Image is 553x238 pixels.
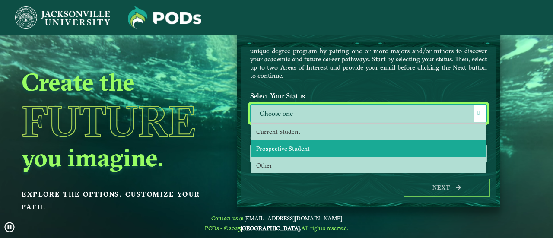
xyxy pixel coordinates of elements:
[251,140,486,157] li: Prospective Student
[244,88,493,104] label: Select Your Status
[128,6,201,29] img: Jacksonville University logo
[251,157,486,174] li: Other
[22,143,216,173] h2: you imagine.
[15,6,110,29] img: Jacksonville University logo
[251,105,486,123] label: Choose one
[256,145,310,152] span: Prospective Student
[250,164,253,170] sup: ⋆
[22,67,216,97] h2: Create the
[256,128,300,136] span: Current Student
[404,179,490,197] button: Next
[244,215,342,222] a: [EMAIL_ADDRESS][DOMAIN_NAME]
[205,215,348,222] span: Contact us at
[251,124,486,140] li: Current Student
[22,100,216,143] h1: Future
[250,165,487,174] p: Maximum 2 selections are allowed
[241,225,301,232] a: [GEOGRAPHIC_DATA].
[244,129,493,145] label: Select Your Area(s) of Interest
[250,30,487,79] p: [GEOGRAPHIC_DATA] offers you the freedom to pursue your passions and the flexibility to customize...
[205,225,348,232] span: PODs - ©2025 All rights reserved.
[256,162,272,169] span: Other
[22,188,216,214] p: Explore the options. Customize your path.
